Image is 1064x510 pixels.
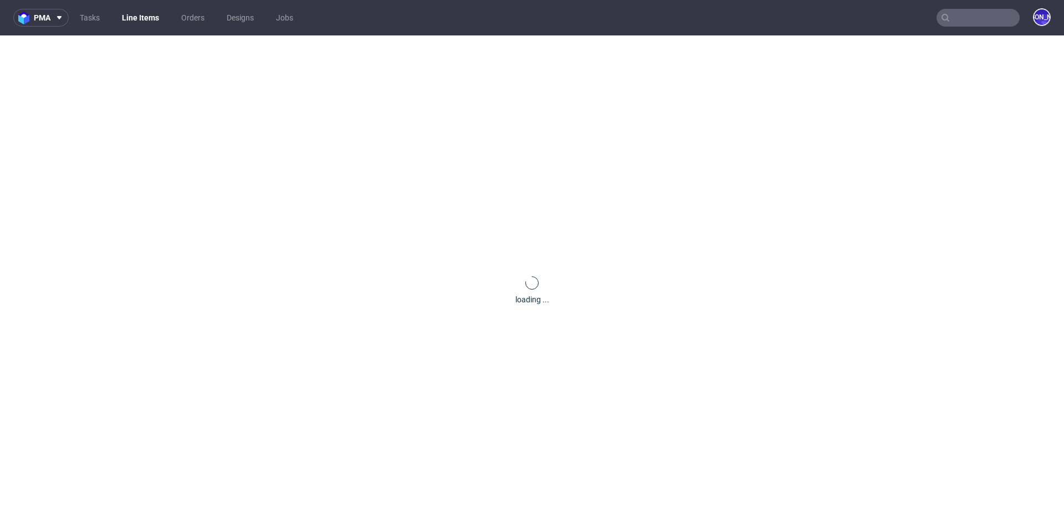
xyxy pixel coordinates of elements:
div: loading ... [515,294,549,305]
a: Line Items [115,9,166,27]
span: pma [34,14,50,22]
a: Orders [175,9,211,27]
a: Designs [220,9,260,27]
a: Tasks [73,9,106,27]
a: Jobs [269,9,300,27]
button: pma [13,9,69,27]
img: logo [18,12,34,24]
figcaption: [PERSON_NAME] [1034,9,1050,25]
